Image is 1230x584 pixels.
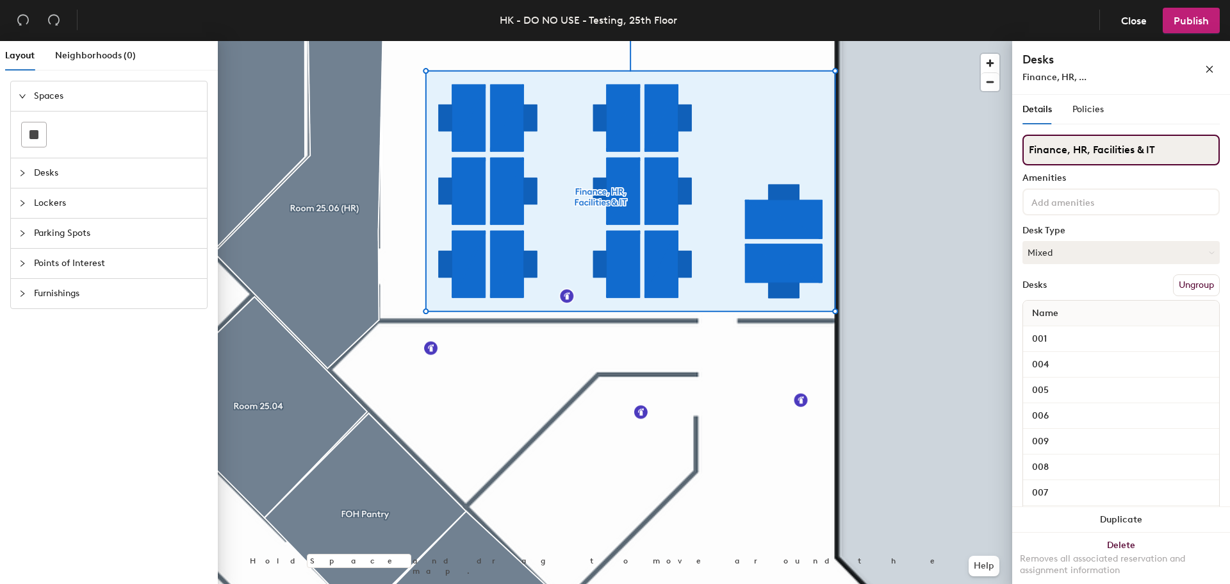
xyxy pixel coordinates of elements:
[19,92,26,100] span: expanded
[19,199,26,207] span: collapsed
[1163,8,1220,33] button: Publish
[1026,458,1217,476] input: Unnamed desk
[34,188,199,218] span: Lockers
[1022,226,1220,236] div: Desk Type
[1174,15,1209,27] span: Publish
[1072,104,1104,115] span: Policies
[19,229,26,237] span: collapsed
[500,12,677,28] div: HK - DO NO USE - Testing, 25th Floor
[1205,65,1214,74] span: close
[34,81,199,111] span: Spaces
[1012,507,1230,533] button: Duplicate
[1029,194,1144,209] input: Add amenities
[1173,274,1220,296] button: Ungroup
[1026,407,1217,425] input: Unnamed desk
[5,50,35,61] span: Layout
[19,260,26,267] span: collapsed
[19,290,26,297] span: collapsed
[1026,484,1217,502] input: Unnamed desk
[1121,15,1147,27] span: Close
[1022,173,1220,183] div: Amenities
[1022,280,1047,290] div: Desks
[10,8,36,33] button: Undo (⌘ + Z)
[41,8,67,33] button: Redo (⌘ + ⇧ + Z)
[34,158,199,188] span: Desks
[17,13,29,26] span: undo
[34,279,199,308] span: Furnishings
[1026,433,1217,451] input: Unnamed desk
[1022,241,1220,264] button: Mixed
[1022,72,1086,83] span: Finance, HR, ...
[34,249,199,278] span: Points of Interest
[1022,104,1052,115] span: Details
[19,169,26,177] span: collapsed
[1026,330,1217,348] input: Unnamed desk
[1110,8,1158,33] button: Close
[1020,553,1222,576] div: Removes all associated reservation and assignment information
[55,50,136,61] span: Neighborhoods (0)
[1022,51,1163,68] h4: Desks
[1026,302,1065,325] span: Name
[1026,381,1217,399] input: Unnamed desk
[34,219,199,248] span: Parking Spots
[1026,356,1217,374] input: Unnamed desk
[969,556,999,576] button: Help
